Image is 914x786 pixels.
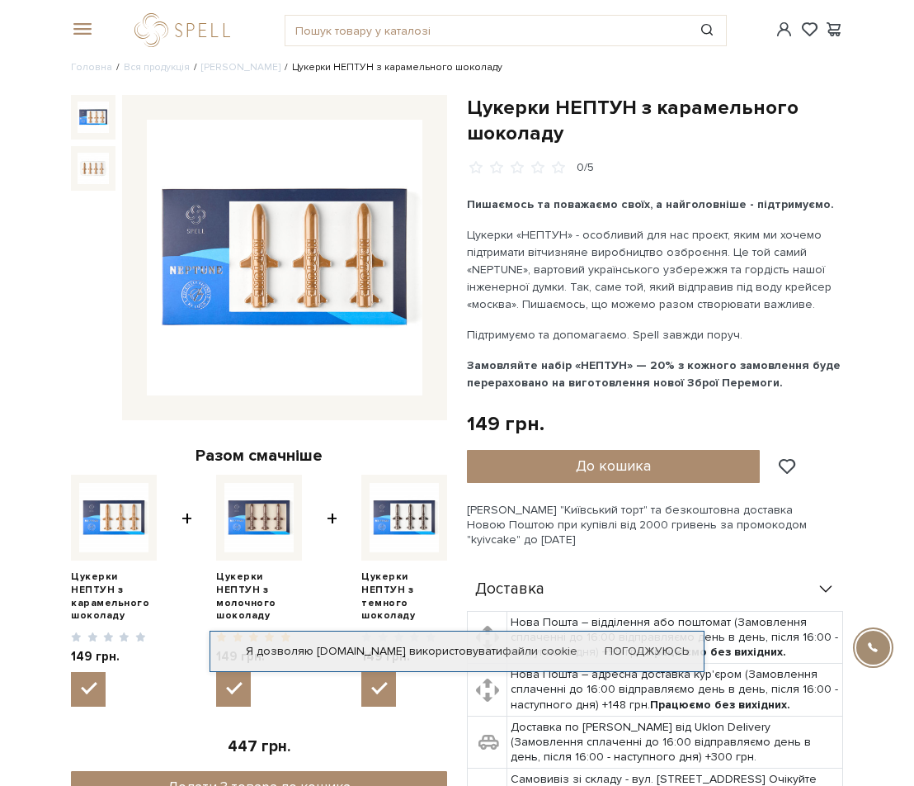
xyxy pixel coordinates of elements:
[181,475,192,706] span: +
[224,483,294,552] img: Цукерки НЕПТУН з молочного шоколаду
[201,61,280,73] a: [PERSON_NAME]
[79,483,148,552] img: Цукерки НЕПТУН з карамельного шоколаду
[467,226,843,313] p: Цукерки «НЕПТУН» - особливий для нас проєкт, яким ми хочемо підтримати вітчизняне виробництво озб...
[467,411,544,437] div: 149 грн.
[650,698,790,712] b: Працюємо без вихідних.
[467,95,843,146] h1: Цукерки НЕПТУН з карамельного шоколаду
[605,644,689,659] a: Погоджуюсь
[71,61,112,73] a: Головна
[210,644,704,659] div: Я дозволяю [DOMAIN_NAME] використовувати
[689,16,727,45] button: Пошук товару у каталозі
[467,326,843,343] p: Підтримуємо та допомагаємо. Spell завжди поруч.
[467,358,841,390] b: Замовляйте набір «НЕПТУН» — 20% з кожного замовлення буде перераховано на виготовлення нової Збро...
[280,60,502,75] li: Цукерки НЕПТУН з карамельного шоколаду
[124,61,190,73] a: Вся продукція
[228,737,290,756] span: 447 грн.
[134,13,238,47] a: logo
[646,645,786,659] b: Працюємо без вихідних.
[502,644,577,658] a: файли cookie
[78,153,109,184] img: Цукерки НЕПТУН з карамельного шоколаду
[361,571,447,622] a: Цукерки НЕПТУН з темного шоколаду
[78,102,109,133] img: Цукерки НЕПТУН з карамельного шоколаду
[467,450,760,483] button: До кошика
[71,571,157,622] a: Цукерки НЕПТУН з карамельного шоколаду
[467,197,834,211] b: Пишаємось та поважаємо своїх, а найголовніше - підтримуємо.
[71,649,146,665] span: 149 грн.
[147,120,422,395] img: Цукерки НЕПТУН з карамельного шоколаду
[507,716,843,769] td: Доставка по [PERSON_NAME] від Uklon Delivery (Замовлення сплаченні до 16:00 відправляємо день в д...
[507,611,843,664] td: Нова Пошта – відділення або поштомат (Замовлення сплаченні до 16:00 відправляємо день в день, піс...
[370,483,439,552] img: Цукерки НЕПТУН з темного шоколаду
[327,475,337,706] span: +
[71,445,447,466] div: Разом смачніше
[216,571,302,622] a: Цукерки НЕПТУН з молочного шоколаду
[576,457,651,475] span: До кошика
[475,582,544,597] span: Доставка
[577,160,594,176] div: 0/5
[507,664,843,717] td: Нова Пошта – адресна доставка кур'єром (Замовлення сплаченні до 16:00 відправляємо день в день, п...
[285,16,688,45] input: Пошук товару у каталозі
[467,503,843,548] div: [PERSON_NAME] "Київський торт" та безкоштовна доставка Новою Поштою при купівлі від 2000 гривень ...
